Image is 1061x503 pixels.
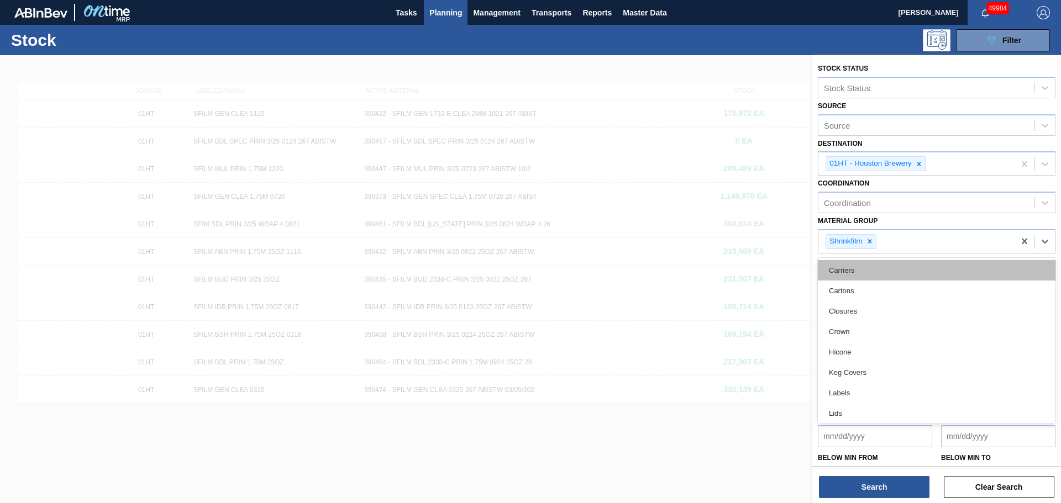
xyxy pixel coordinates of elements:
[473,6,521,19] span: Management
[818,140,862,147] label: Destination
[818,425,932,447] input: mm/dd/yyyy
[968,5,1003,20] button: Notifications
[986,2,1009,14] span: 49984
[818,454,878,462] label: Below Min from
[582,6,612,19] span: Reports
[818,301,1055,321] div: Closures
[818,383,1055,403] div: Labels
[623,6,666,19] span: Master Data
[956,29,1050,51] button: Filter
[818,65,868,72] label: Stock Status
[824,120,850,130] div: Source
[818,362,1055,383] div: Keg Covers
[1002,36,1021,45] span: Filter
[818,257,842,265] label: Family
[818,217,878,225] label: Material Group
[826,235,864,248] div: Shrinkfilm
[429,6,462,19] span: Planning
[11,34,176,46] h1: Stock
[923,29,950,51] div: Programming: no user selected
[818,342,1055,362] div: Hicone
[818,179,869,187] label: Coordination
[824,198,871,208] div: Coordination
[826,157,913,171] div: 01HT - Houston Brewery
[941,425,1055,447] input: mm/dd/yyyy
[818,280,1055,301] div: Cartons
[1037,6,1050,19] img: Logout
[818,102,846,110] label: Source
[818,260,1055,280] div: Carriers
[941,454,991,462] label: Below Min to
[532,6,571,19] span: Transports
[818,321,1055,342] div: Crown
[394,6,418,19] span: Tasks
[818,403,1055,423] div: Lids
[14,8,67,18] img: TNhmsLtSVTkK8tSr43FrP2fwEKptu5GPRR3wAAAABJRU5ErkJggg==
[824,83,870,92] div: Stock Status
